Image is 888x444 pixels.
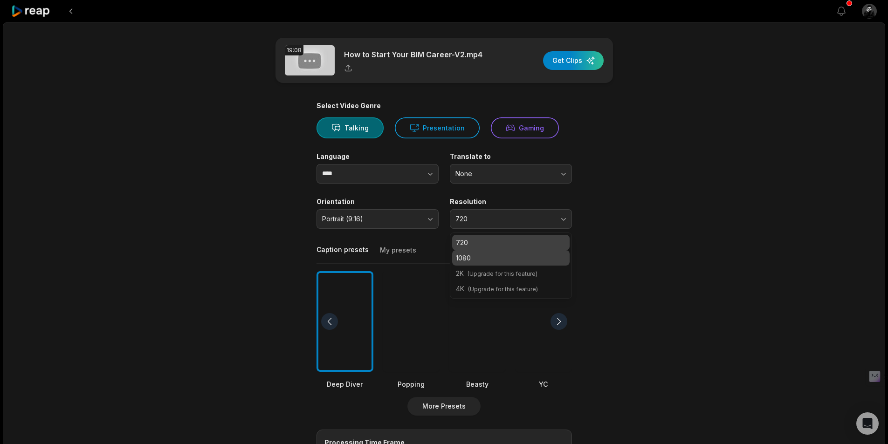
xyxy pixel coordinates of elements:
p: 2K [456,268,566,278]
span: Portrait (9:16) [322,215,420,223]
div: Beasty [449,379,506,389]
div: Open Intercom Messenger [856,412,879,435]
button: Get Clips [543,51,604,70]
button: Caption presets [317,245,369,263]
label: Orientation [317,198,439,206]
span: (Upgrade for this feature) [468,270,537,277]
span: (Upgrade for this feature) [468,286,538,293]
span: 720 [455,215,553,223]
p: 1080 [456,253,566,263]
button: Talking [317,117,384,138]
label: Translate to [450,152,572,161]
div: Deep Diver [317,379,373,389]
button: Presentation [395,117,480,138]
button: My presets [380,246,416,263]
p: How to Start Your BIM Career-V2.mp4 [344,49,482,60]
div: 720 [450,232,572,299]
button: More Presets [407,397,481,416]
p: 4K [456,284,566,294]
div: Popping [383,379,440,389]
button: None [450,164,572,184]
label: Resolution [450,198,572,206]
span: None [455,170,553,178]
label: Language [317,152,439,161]
button: Portrait (9:16) [317,209,439,229]
div: YC [515,379,572,389]
div: 19:08 [285,45,303,55]
div: Select Video Genre [317,102,572,110]
p: 720 [456,238,566,247]
button: 720 [450,209,572,229]
button: Gaming [491,117,559,138]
